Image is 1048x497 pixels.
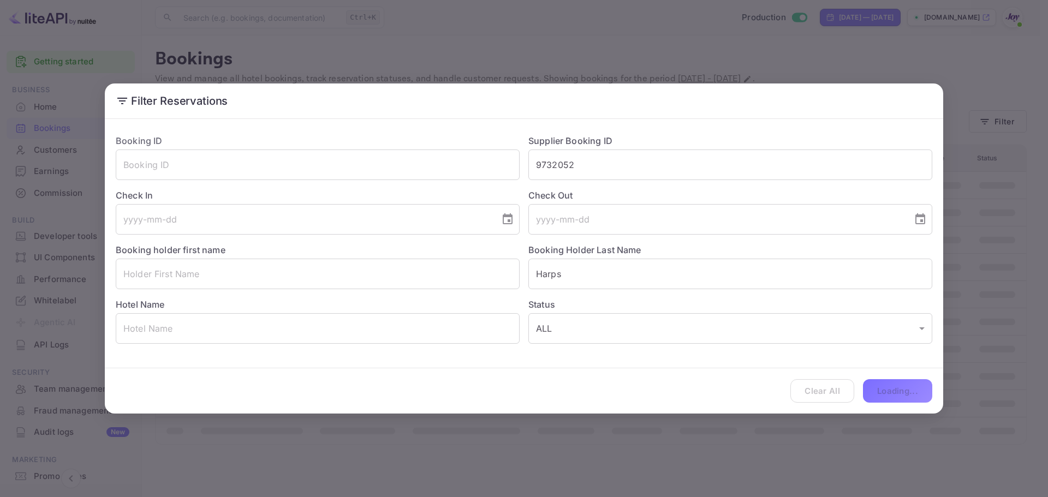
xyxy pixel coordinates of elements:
[528,298,932,311] label: Status
[116,299,165,310] label: Hotel Name
[116,149,520,180] input: Booking ID
[497,208,519,230] button: Choose date
[528,135,612,146] label: Supplier Booking ID
[528,149,932,180] input: Supplier Booking ID
[909,208,931,230] button: Choose date
[116,313,520,344] input: Hotel Name
[528,204,905,235] input: yyyy-mm-dd
[116,135,163,146] label: Booking ID
[528,189,932,202] label: Check Out
[116,189,520,202] label: Check In
[116,259,520,289] input: Holder First Name
[528,259,932,289] input: Holder Last Name
[528,244,641,255] label: Booking Holder Last Name
[116,204,492,235] input: yyyy-mm-dd
[116,244,225,255] label: Booking holder first name
[528,313,932,344] div: ALL
[105,83,943,118] h2: Filter Reservations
